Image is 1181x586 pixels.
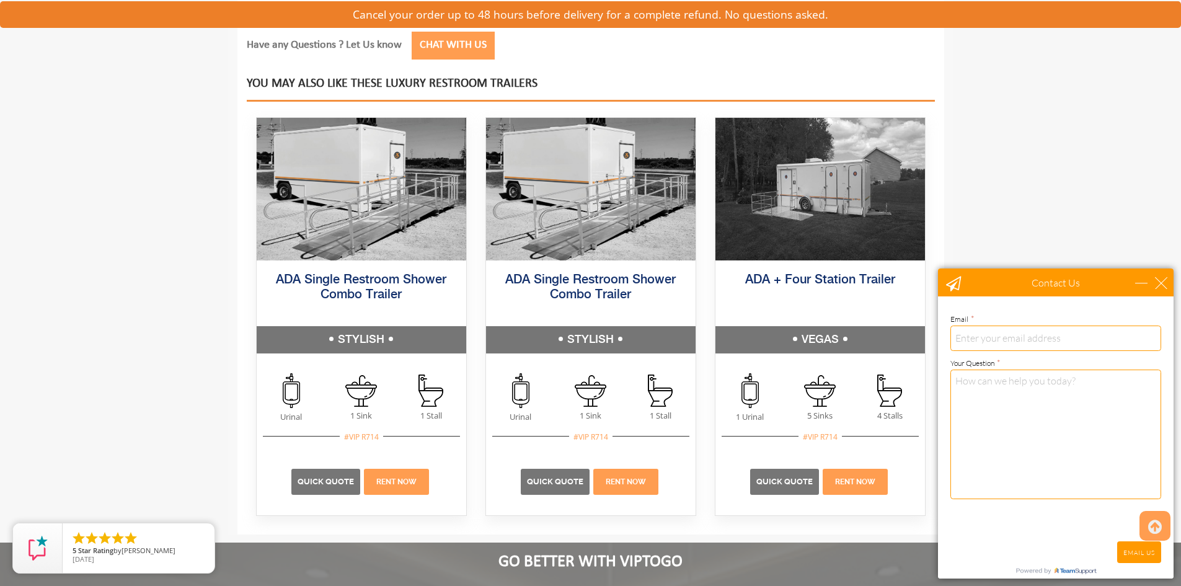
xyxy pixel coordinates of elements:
[855,410,925,422] span: 4 Stalls
[298,477,354,486] a: Quick Quote
[715,326,925,353] h5: VEGAS
[745,273,895,286] a: ADA + Four Station Trailer
[877,375,902,407] img: an icon of stall
[575,375,606,407] img: an icon of sink
[345,375,377,407] img: an icon of sink
[412,32,495,60] button: Chat with Us
[376,477,417,486] a: Rent Now
[123,531,138,546] li: 
[626,410,696,422] span: 1 Stall
[73,546,76,555] span: 5
[122,546,175,555] span: [PERSON_NAME]
[785,410,855,422] span: 5 Sinks
[276,273,446,301] a: ADA Single Restroom Shower Combo Trailer
[25,536,50,561] img: Review Rating
[247,77,935,102] h2: You may also like these luxury restroom trailers
[527,477,583,486] a: Quick Quote
[247,32,869,66] p: Have any Questions ? Let Us know
[555,410,626,422] span: 1 Sink
[569,431,613,443] div: #VIP R714
[756,477,813,486] a: Quick Quote
[505,273,676,301] a: ADA Single Restroom Shower Combo Trailer
[97,531,112,546] li: 
[835,477,875,486] a: Rent Now
[110,531,125,546] li: 
[804,375,836,407] img: an icon of sink
[84,531,99,546] li: 
[257,326,466,353] h5: STYLISH
[73,547,205,556] span: by
[326,410,396,422] span: 1 Sink
[283,373,300,408] img: an icon of urinal
[396,410,466,422] span: 1 Stall
[606,477,646,486] a: Rent Now
[931,261,1181,586] iframe: Live Chat Box
[73,554,94,564] span: [DATE]
[257,411,327,423] span: Urinal
[648,375,673,407] img: an icon of stall
[78,546,113,555] span: Star Rating
[741,373,759,408] img: an icon of urinal
[486,118,696,260] img: ADA Single Restroom Shower Combo Trailer
[486,411,556,423] span: Urinal
[257,118,466,260] img: ADA Single Restroom Shower Combo Trailer
[798,431,842,443] div: #VIP R714
[512,373,529,408] img: an icon of urinal
[418,375,443,407] img: an icon of stall
[486,326,696,353] h5: STYLISH
[340,431,383,443] div: #VIP R714
[715,411,785,423] span: 1 Urinal
[71,531,86,546] li: 
[715,118,925,260] img: An outside photo of ADA + 4 Station Trailer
